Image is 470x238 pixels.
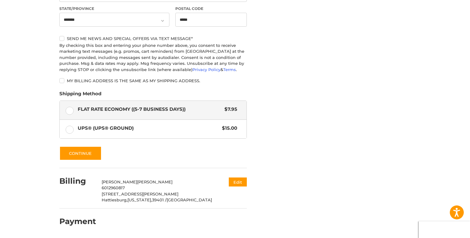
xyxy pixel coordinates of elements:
span: Hattiesburg, [102,197,127,202]
h2: Payment [59,217,96,226]
span: Flat Rate Economy ((5-7 Business Days)) [78,106,222,113]
button: Edit [229,177,247,186]
span: 39401 / [152,197,167,202]
label: Send me news and special offers via text message* [59,36,247,41]
legend: Shipping Method [59,90,101,100]
a: Privacy Policy [192,67,220,72]
label: Postal Code [175,6,247,11]
span: [GEOGRAPHIC_DATA] [167,197,212,202]
span: $15.00 [219,125,237,132]
div: By checking this box and entering your phone number above, you consent to receive marketing text ... [59,43,247,73]
span: $7.95 [222,106,237,113]
label: State/Province [59,6,169,11]
span: [US_STATE], [127,197,152,202]
label: My billing address is the same as my shipping address. [59,78,247,83]
button: Continue [59,146,102,160]
a: Terms [223,67,236,72]
span: [STREET_ADDRESS][PERSON_NAME] [102,191,178,196]
span: [PERSON_NAME] [137,179,173,184]
h2: Billing [59,176,96,186]
span: UPS® (UPS® Ground) [78,125,219,132]
span: [PERSON_NAME] [102,179,137,184]
iframe: Google Customer Reviews [419,221,470,238]
span: 6012960817 [102,185,125,190]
